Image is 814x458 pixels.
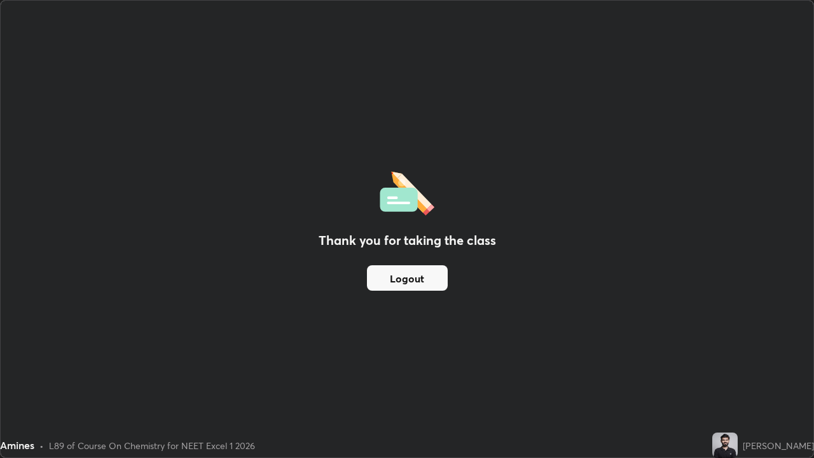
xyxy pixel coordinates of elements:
h2: Thank you for taking the class [319,231,496,250]
img: 0c83c29822bb4980a4694bc9a4022f43.jpg [712,433,738,458]
div: • [39,439,44,452]
img: offlineFeedback.1438e8b3.svg [380,167,434,216]
button: Logout [367,265,448,291]
div: L89 of Course On Chemistry for NEET Excel 1 2026 [49,439,255,452]
div: [PERSON_NAME] [743,439,814,452]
